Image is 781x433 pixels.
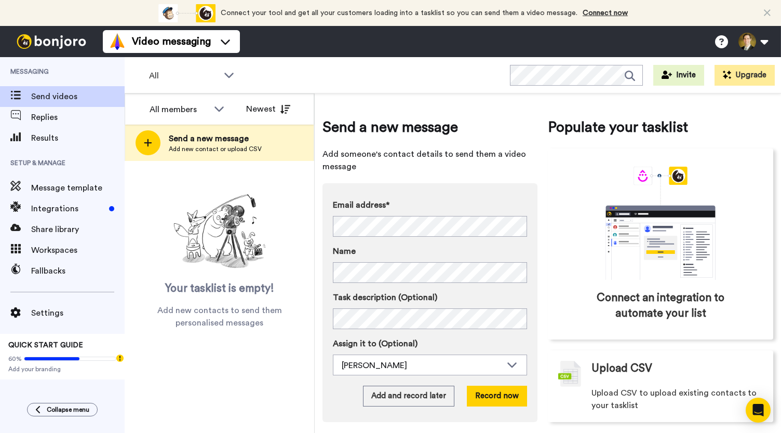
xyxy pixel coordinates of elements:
[115,354,125,363] div: Tooltip anchor
[140,304,299,329] span: Add new contacts to send them personalised messages
[591,387,763,412] span: Upload CSV to upload existing contacts to your tasklist
[158,4,216,22] div: animation
[333,199,527,211] label: Email address*
[322,148,537,173] span: Add someone's contact details to send them a video message
[548,117,773,138] span: Populate your tasklist
[169,132,262,145] span: Send a new message
[12,34,90,49] img: bj-logo-header-white.svg
[467,386,527,407] button: Record now
[8,342,83,349] span: QUICK START GUIDE
[31,244,125,256] span: Workspaces
[746,398,771,423] div: Open Intercom Messenger
[149,70,219,82] span: All
[333,337,527,350] label: Assign it to (Optional)
[31,132,125,144] span: Results
[591,361,652,376] span: Upload CSV
[322,117,537,138] span: Send a new message
[333,291,527,304] label: Task description (Optional)
[31,202,105,215] span: Integrations
[592,290,729,321] span: Connect an integration to automate your list
[169,145,262,153] span: Add new contact or upload CSV
[31,307,125,319] span: Settings
[165,281,274,296] span: Your tasklist is empty!
[583,167,738,280] div: animation
[715,65,775,86] button: Upgrade
[31,90,125,103] span: Send videos
[583,9,628,17] a: Connect now
[653,65,704,86] button: Invite
[221,9,577,17] span: Connect your tool and get all your customers loading into a tasklist so you can send them a video...
[333,245,356,258] span: Name
[31,182,125,194] span: Message template
[168,190,272,273] img: ready-set-action.png
[150,103,209,116] div: All members
[238,99,298,119] button: Newest
[31,265,125,277] span: Fallbacks
[8,355,22,363] span: 60%
[31,111,125,124] span: Replies
[8,365,116,373] span: Add your branding
[342,359,502,372] div: [PERSON_NAME]
[132,34,211,49] span: Video messaging
[27,403,98,416] button: Collapse menu
[363,386,454,407] button: Add and record later
[558,361,581,387] img: csv-grey.png
[47,405,89,414] span: Collapse menu
[109,33,126,50] img: vm-color.svg
[31,223,125,236] span: Share library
